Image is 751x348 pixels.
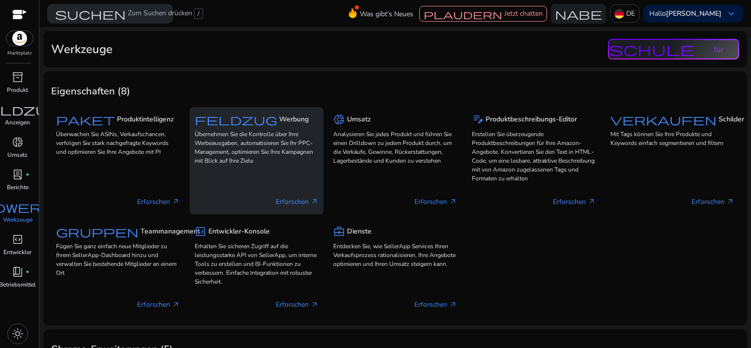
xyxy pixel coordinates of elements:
span: code_blocks [12,233,24,245]
span: arrow_outward [311,198,318,205]
p: Umsatz [7,150,28,159]
p: Analysieren Sie jedes Produkt und führen Sie einen Drilldown zu jedem Produkt durch, um die Verkä... [333,130,457,165]
span: business_center [333,226,345,237]
button: Nabe [551,4,606,24]
img: de.svg [614,9,624,19]
span: Gruppen [56,226,139,237]
img: amazon.svg [6,31,33,46]
span: edit_note [472,114,484,125]
h5: Dienste [347,228,372,236]
font: Zum Suchen drücken [128,8,192,19]
p: Mit Tags können Sie Ihre Produkte und Keywords einfach segmentieren und filtern [610,130,734,147]
span: arrow_outward [172,198,180,205]
span: arrow_outward [311,301,318,309]
font: Erforschen [692,197,724,207]
font: Erforschen [553,197,586,207]
span: book_4 [12,266,24,278]
span: lab_profile [12,169,24,180]
p: Erstellen Sie überzeugende Produktbeschreibungen für Ihre Amazon-Angebote. Konvertieren Sie den T... [472,130,596,183]
p: Überwachen Sie ASINs, Verkaufschancen, verfolgen Sie stark nachgefragte Keywords und optimieren S... [56,130,180,156]
span: Nabe [555,8,602,20]
p: Fügen Sie ganz einfach neue Mitglieder zu Ihrem SellerApp-Dashboard hinzu und verwalten Sie beste... [56,242,180,277]
span: arrow_outward [726,198,734,205]
span: suchen [55,8,126,20]
font: Erforschen [414,197,447,207]
h5: Schilder [719,116,744,124]
h5: Werbung [279,116,309,124]
p: Berichte [7,183,29,192]
span: Jetzt chatten [504,9,543,18]
h2: Werkzeuge [51,42,113,57]
span: fiber_manual_record [26,270,29,274]
font: Erforschen [137,299,170,310]
p: Erhalten Sie sicheren Zugriff auf die leistungsstarke API von SellerApp, um interne Tools zu erst... [195,242,318,286]
span: inventory_2 [12,71,24,83]
button: plaudernJetzt chatten [419,6,547,22]
span: plaudern [424,9,502,19]
p: Entwickler [3,248,31,257]
font: Erforschen [276,299,309,310]
h5: Umsatz [347,116,371,124]
span: Was gibt's Neues [360,5,413,23]
p: Werkzeuge [3,215,32,224]
h3: Eigenschaften (8) [51,86,130,97]
span: arrow_outward [449,198,457,205]
span: keyboard_arrow_down [725,8,737,20]
h5: Teammanagement [141,228,200,236]
p: Marktplatz [7,50,32,57]
span: arrow_outward [588,198,596,205]
p: Hallo [649,10,722,17]
p: DE [626,5,635,22]
span: / [194,8,203,19]
h5: Entwickler-Konsole [208,228,270,236]
button: SchuleLeitfaden für Funktionen [608,39,739,59]
p: Produkt [7,86,28,94]
p: Übernehmen Sie die Kontrolle über Ihre Werbeausgaben, automatisieren Sie Ihr PPC-Management, opti... [195,130,318,165]
span: Schule [609,42,694,57]
span: verkaufen [610,114,717,125]
font: Erforschen [414,299,447,310]
span: donut_small [333,114,345,125]
p: Anzeigen [5,118,30,127]
font: Erforschen [137,197,170,207]
b: [PERSON_NAME] [666,9,722,18]
font: Erforschen [276,197,309,207]
span: light_mode [12,328,24,340]
h5: Produktintelligenz [117,116,174,124]
span: arrow_outward [449,301,457,309]
span: arrow_outward [172,301,180,309]
span: donut_small [12,136,24,148]
span: Feldzug [195,114,277,125]
span: fiber_manual_record [26,173,29,176]
span: Paket [56,114,115,125]
h5: Produktbeschreibungs-Editor [486,116,577,124]
span: code_blocks [195,226,206,237]
p: Entdecken Sie, wie SellerApp Services Ihren Verkaufsprozess rationalisieren, Ihre Angebote optimi... [333,242,457,268]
